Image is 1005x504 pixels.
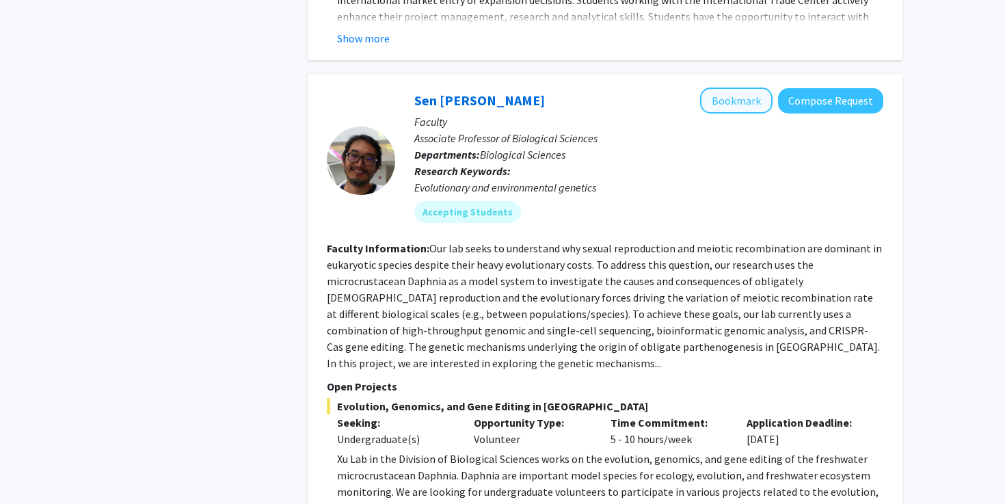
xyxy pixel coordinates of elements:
[414,164,511,178] b: Research Keywords:
[474,414,590,431] p: Opportunity Type:
[327,241,429,255] b: Faculty Information:
[327,378,883,395] p: Open Projects
[414,148,480,161] b: Departments:
[414,130,883,146] p: Associate Professor of Biological Sciences
[337,414,453,431] p: Seeking:
[10,442,58,494] iframe: Chat
[747,414,863,431] p: Application Deadline:
[337,431,453,447] div: Undergraduate(s)
[414,92,545,109] a: Sen [PERSON_NAME]
[337,30,390,47] button: Show more
[327,241,882,370] fg-read-more: Our lab seeks to understand why sexual reproduction and meiotic recombination are dominant in euk...
[414,179,883,196] div: Evolutionary and environmental genetics
[611,414,727,431] p: Time Commitment:
[414,114,883,130] p: Faculty
[778,88,883,114] button: Compose Request to Sen Xu
[736,414,873,447] div: [DATE]
[480,148,565,161] span: Biological Sciences
[327,398,883,414] span: Evolution, Genomics, and Gene Editing in [GEOGRAPHIC_DATA]
[464,414,600,447] div: Volunteer
[414,201,521,223] mat-chip: Accepting Students
[600,414,737,447] div: 5 - 10 hours/week
[700,88,773,114] button: Add Sen Xu to Bookmarks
